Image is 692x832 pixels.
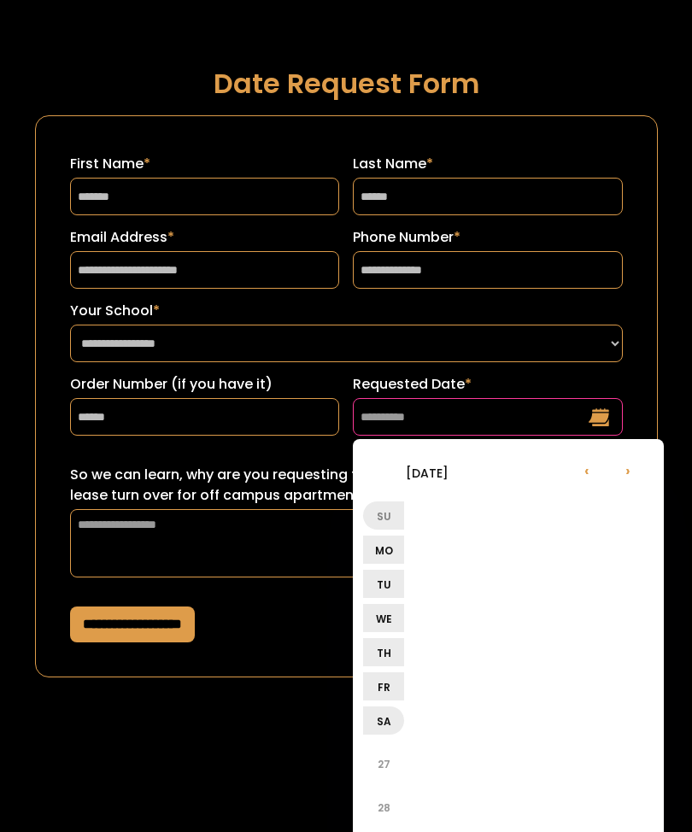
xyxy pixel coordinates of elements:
li: › [607,449,648,490]
li: Th [363,638,404,666]
li: Sa [363,706,404,735]
label: Phone Number [353,227,623,248]
li: Tu [363,570,404,598]
h1: Date Request Form [35,68,658,98]
label: Last Name [353,154,623,174]
li: [DATE] [363,452,491,493]
li: We [363,604,404,632]
label: Email Address [70,227,340,248]
li: Fr [363,672,404,700]
label: So we can learn, why are you requesting this date? (ex: sorority recruitment, lease turn over for... [70,465,623,506]
li: 28 [363,787,404,828]
li: ‹ [566,449,607,490]
li: Su [363,501,404,530]
label: Order Number (if you have it) [70,374,340,395]
li: 27 [363,743,404,784]
form: Request a Date Form [35,115,658,677]
label: Your School [70,301,623,321]
label: Requested Date [353,374,623,395]
li: Mo [363,536,404,564]
label: First Name [70,154,340,174]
